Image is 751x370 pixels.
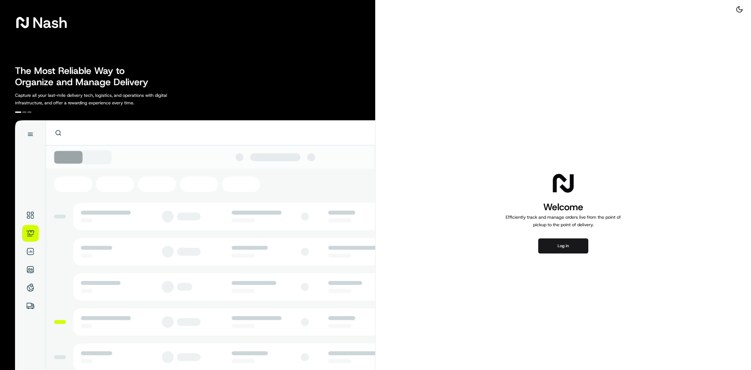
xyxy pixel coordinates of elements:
[538,238,588,253] button: Log in
[15,65,155,88] h2: The Most Reliable Way to Organize and Manage Delivery
[503,213,623,228] p: Efficiently track and manage orders live from the point of pickup to the point of delivery.
[503,201,623,213] h1: Welcome
[15,91,195,107] p: Capture all your last-mile delivery tech, logistics, and operations with digital infrastructure, ...
[33,16,67,29] span: Nash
